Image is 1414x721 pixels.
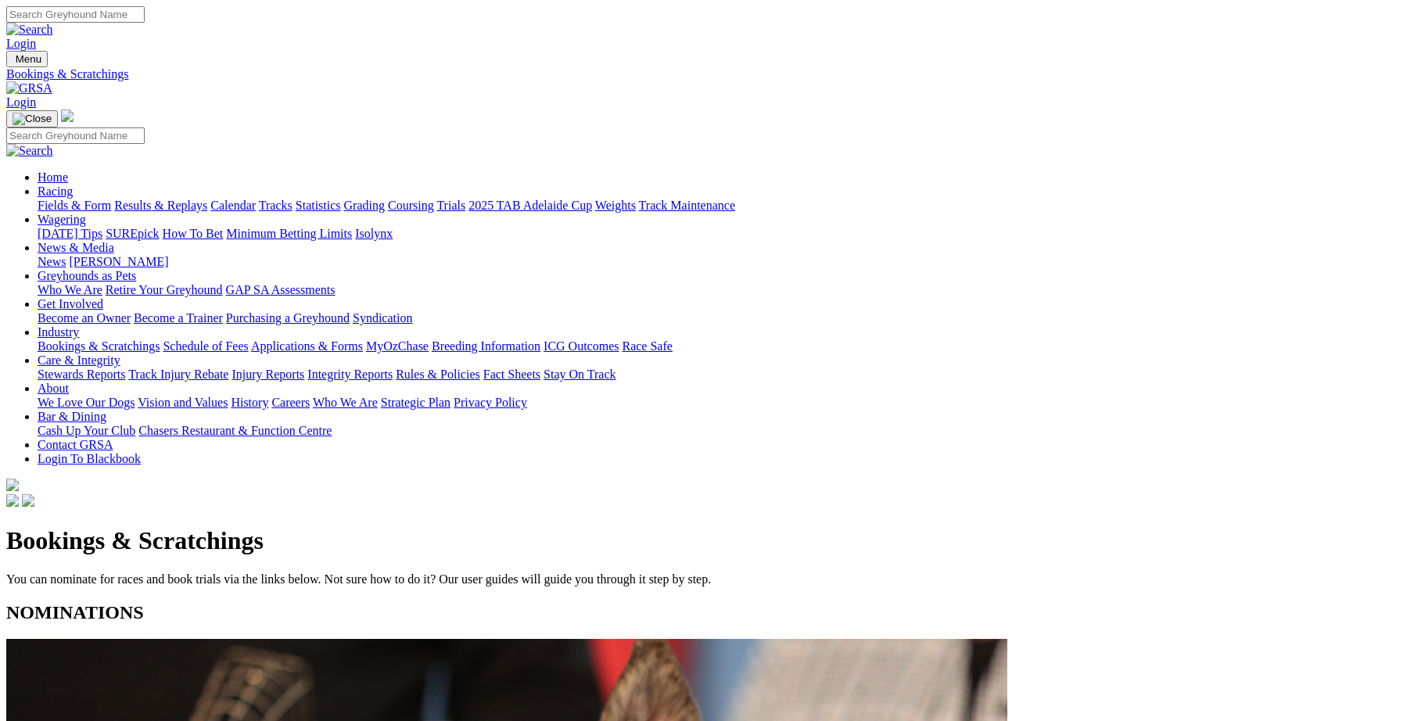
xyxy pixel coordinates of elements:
a: Syndication [353,311,412,325]
a: Wagering [38,213,86,226]
a: [DATE] Tips [38,227,102,240]
a: We Love Our Dogs [38,396,135,409]
span: Menu [16,53,41,65]
a: 2025 TAB Adelaide Cup [468,199,592,212]
img: GRSA [6,81,52,95]
a: Bookings & Scratchings [6,67,1408,81]
a: Fields & Form [38,199,111,212]
a: [PERSON_NAME] [69,255,168,268]
a: Track Maintenance [639,199,735,212]
a: Minimum Betting Limits [226,227,352,240]
a: SUREpick [106,227,159,240]
a: Login [6,37,36,50]
a: Login To Blackbook [38,452,141,465]
a: Calendar [210,199,256,212]
a: About [38,382,69,395]
div: About [38,396,1408,410]
a: News & Media [38,241,114,254]
input: Search [6,127,145,144]
a: Industry [38,325,79,339]
a: Who We Are [313,396,378,409]
img: Close [13,113,52,125]
a: Chasers Restaurant & Function Centre [138,424,332,437]
div: Get Involved [38,311,1408,325]
a: Care & Integrity [38,353,120,367]
a: Purchasing a Greyhound [226,311,350,325]
a: Retire Your Greyhound [106,283,223,296]
a: Careers [271,396,310,409]
h2: NOMINATIONS [6,602,1408,623]
a: Bar & Dining [38,410,106,423]
p: You can nominate for races and book trials via the links below. Not sure how to do it? Our user g... [6,572,1408,586]
a: Strategic Plan [381,396,450,409]
a: Vision and Values [138,396,228,409]
a: Privacy Policy [454,396,527,409]
a: Fact Sheets [483,368,540,381]
a: Cash Up Your Club [38,424,135,437]
img: Search [6,23,53,37]
a: MyOzChase [366,339,429,353]
a: Stewards Reports [38,368,125,381]
h1: Bookings & Scratchings [6,526,1408,555]
a: Applications & Forms [251,339,363,353]
input: Search [6,6,145,23]
a: Isolynx [355,227,393,240]
a: Get Involved [38,297,103,310]
a: Coursing [388,199,434,212]
a: How To Bet [163,227,224,240]
a: Results & Replays [114,199,207,212]
a: GAP SA Assessments [226,283,336,296]
a: News [38,255,66,268]
div: Care & Integrity [38,368,1408,382]
a: Grading [344,199,385,212]
a: ICG Outcomes [544,339,619,353]
img: twitter.svg [22,494,34,507]
div: Industry [38,339,1408,353]
a: Breeding Information [432,339,540,353]
a: Schedule of Fees [163,339,248,353]
a: Rules & Policies [396,368,480,381]
a: Home [38,170,68,184]
a: Racing [38,185,73,198]
img: facebook.svg [6,494,19,507]
a: Greyhounds as Pets [38,269,136,282]
div: Wagering [38,227,1408,241]
img: logo-grsa-white.png [61,109,74,122]
a: Become an Owner [38,311,131,325]
a: Tracks [259,199,292,212]
div: Greyhounds as Pets [38,283,1408,297]
button: Toggle navigation [6,110,58,127]
a: Trials [436,199,465,212]
img: Search [6,144,53,158]
a: History [231,396,268,409]
a: Bookings & Scratchings [38,339,160,353]
button: Toggle navigation [6,51,48,67]
a: Stay On Track [544,368,615,381]
div: Racing [38,199,1408,213]
a: Login [6,95,36,109]
a: Integrity Reports [307,368,393,381]
a: Race Safe [622,339,672,353]
div: News & Media [38,255,1408,269]
a: Weights [595,199,636,212]
a: Track Injury Rebate [128,368,228,381]
img: logo-grsa-white.png [6,479,19,491]
a: Who We Are [38,283,102,296]
a: Injury Reports [231,368,304,381]
div: Bar & Dining [38,424,1408,438]
a: Become a Trainer [134,311,223,325]
a: Contact GRSA [38,438,113,451]
a: Statistics [296,199,341,212]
